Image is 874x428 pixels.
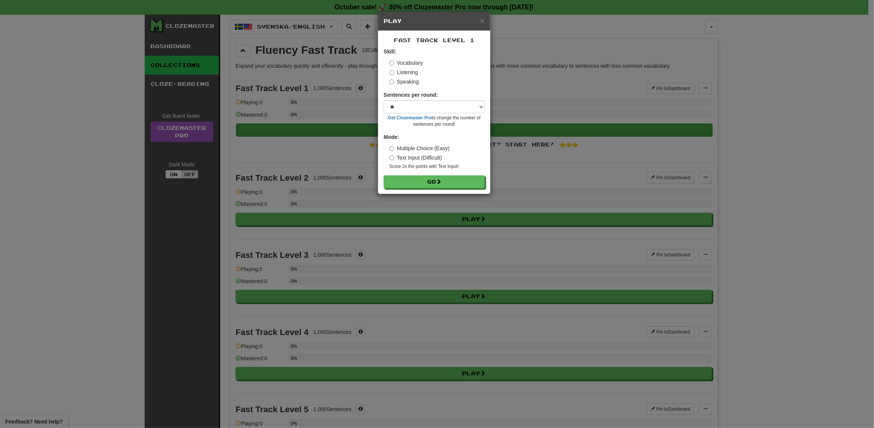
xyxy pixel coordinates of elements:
[389,146,394,151] input: Multiple Choice (Easy)
[389,79,394,84] input: Speaking
[384,134,399,140] strong: Mode:
[389,61,394,65] input: Vocabulary
[389,78,419,85] label: Speaking
[394,37,475,43] span: Fast Track Level 1
[480,17,485,24] button: Close
[389,69,418,76] label: Listening
[384,91,438,99] label: Sentences per round:
[389,145,450,152] label: Multiple Choice (Easy)
[389,70,394,75] input: Listening
[389,163,485,170] small: Score 2x the points with Text Input !
[384,175,485,188] button: Go
[389,59,423,67] label: Vocabulary
[389,154,442,161] label: Text Input (Difficult)
[389,155,394,160] input: Text Input (Difficult)
[384,49,396,55] strong: Skill:
[384,17,485,25] h5: Play
[480,16,485,25] span: ×
[388,115,432,120] a: Get Clozemaster Pro
[384,115,485,128] small: to change the number of sentences per round!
